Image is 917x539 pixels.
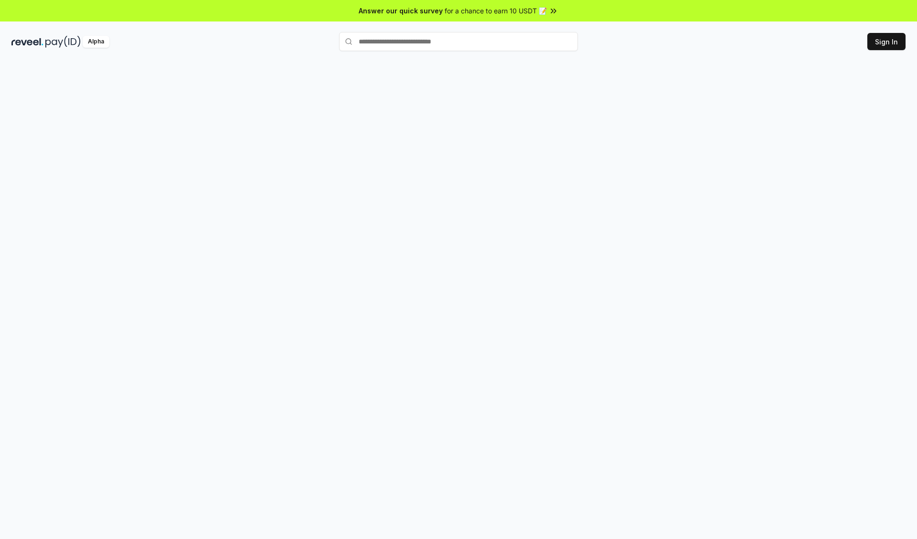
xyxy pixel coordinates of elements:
div: Alpha [83,36,109,48]
img: pay_id [45,36,81,48]
span: Answer our quick survey [359,6,443,16]
img: reveel_dark [11,36,43,48]
span: for a chance to earn 10 USDT 📝 [445,6,547,16]
button: Sign In [867,33,906,50]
